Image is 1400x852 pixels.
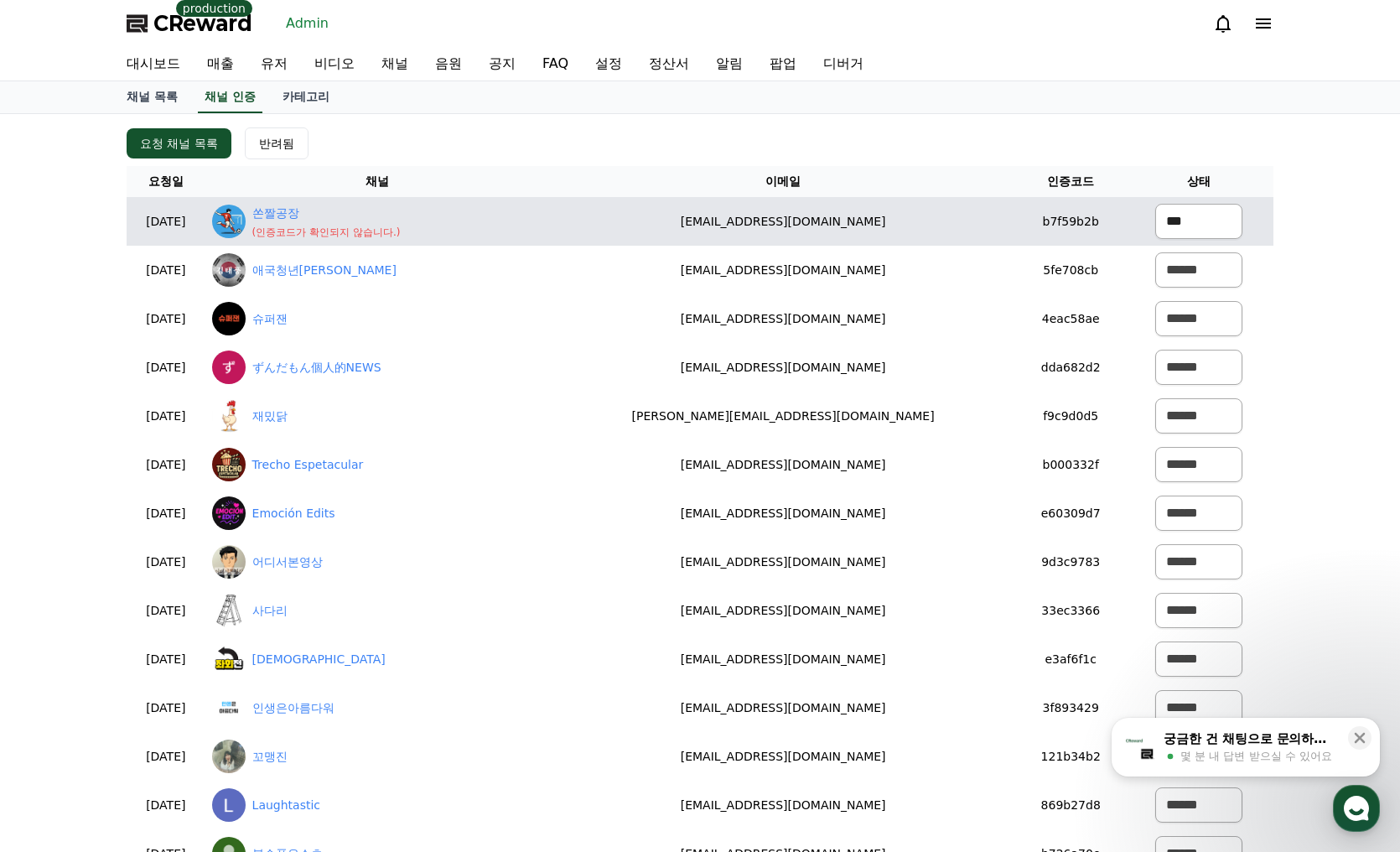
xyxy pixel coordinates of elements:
[1017,166,1125,197] th: 인증코드
[133,262,199,279] p: [DATE]
[133,748,199,766] p: [DATE]
[550,538,1017,586] td: [EMAIL_ADDRESS][DOMAIN_NAME]
[205,166,550,197] th: 채널
[252,359,381,377] a: ずんだもん個人的NEWS
[529,47,582,81] a: FAQ
[113,47,194,81] a: 대시보드
[259,557,279,570] span: 설정
[301,47,368,81] a: 비디오
[247,47,301,81] a: 유저
[127,166,205,197] th: 요청일
[252,408,288,425] a: 재밌닭
[212,496,246,530] img: Emoción Edits
[153,10,252,37] span: CReward
[53,557,63,570] span: 홈
[475,47,529,81] a: 공지
[259,135,294,152] div: 반려됨
[810,47,877,81] a: 디버거
[252,602,288,620] a: 사다리
[252,748,288,766] a: 꼬맹진
[133,456,199,474] p: [DATE]
[582,47,635,81] a: 설정
[422,47,475,81] a: 음원
[212,302,246,335] img: 슈퍼잰
[550,166,1017,197] th: 이메일
[133,213,199,231] p: [DATE]
[133,408,199,425] p: [DATE]
[756,47,810,81] a: 팝업
[1017,197,1125,246] td: b7f59b2b
[252,797,320,814] a: Laughtastic
[111,532,216,574] a: 대화
[635,47,703,81] a: 정산서
[1017,489,1125,538] td: e60309d7
[212,253,246,287] img: 애국청년김태풍
[133,797,199,814] p: [DATE]
[550,781,1017,829] td: [EMAIL_ADDRESS][DOMAIN_NAME]
[550,294,1017,343] td: [EMAIL_ADDRESS][DOMAIN_NAME]
[113,81,191,113] a: 채널 목록
[550,440,1017,489] td: [EMAIL_ADDRESS][DOMAIN_NAME]
[252,699,334,717] a: 인생은아름다워
[133,505,199,522] p: [DATE]
[703,47,756,81] a: 알림
[279,10,335,37] a: Admin
[140,135,218,152] div: 요청 채널 목록
[212,691,246,725] img: 인생은아름다워
[212,788,246,822] img: Laughtastic
[1017,246,1125,294] td: 5fe708cb
[252,553,323,571] a: 어디서본영상
[550,586,1017,635] td: [EMAIL_ADDRESS][DOMAIN_NAME]
[212,448,246,481] img: Trecho Espetacular
[550,197,1017,246] td: [EMAIL_ADDRESS][DOMAIN_NAME]
[133,651,199,668] p: [DATE]
[550,683,1017,732] td: [EMAIL_ADDRESS][DOMAIN_NAME]
[252,456,364,474] a: Trecho Espetacular
[252,205,401,222] a: 쏜짤공장
[1017,440,1125,489] td: b000332f
[133,699,199,717] p: [DATE]
[1017,732,1125,781] td: 121b34b2
[212,399,246,433] img: 재밌닭
[550,732,1017,781] td: [EMAIL_ADDRESS][DOMAIN_NAME]
[212,740,246,773] img: 꼬맹진
[212,545,246,579] img: 어디서본영상
[550,489,1017,538] td: [EMAIL_ADDRESS][DOMAIN_NAME]
[252,310,288,328] a: 슈퍼잰
[133,310,199,328] p: [DATE]
[550,635,1017,683] td: [EMAIL_ADDRESS][DOMAIN_NAME]
[269,81,343,113] a: 카테고리
[133,602,199,620] p: [DATE]
[368,47,422,81] a: 채널
[1017,635,1125,683] td: e3af6f1c
[194,47,247,81] a: 매출
[212,594,246,627] img: 사다리
[133,553,199,571] p: [DATE]
[1017,586,1125,635] td: 33ec3366
[1017,781,1125,829] td: 869b27d8
[212,351,246,384] img: ずんだもん個人的NEWS
[245,127,309,159] button: 반려됨
[5,532,111,574] a: 홈
[550,392,1017,440] td: [PERSON_NAME][EMAIL_ADDRESS][DOMAIN_NAME]
[1017,683,1125,732] td: 3f893429
[212,642,246,676] img: 좌회전
[127,128,231,158] button: 요청 채널 목록
[1017,392,1125,440] td: f9c9d0d5
[127,10,252,37] a: CReward
[1017,343,1125,392] td: dda682d2
[550,343,1017,392] td: [EMAIL_ADDRESS][DOMAIN_NAME]
[1017,294,1125,343] td: 4eac58ae
[252,651,386,668] a: [DEMOGRAPHIC_DATA]
[153,558,174,571] span: 대화
[550,246,1017,294] td: [EMAIL_ADDRESS][DOMAIN_NAME]
[252,505,335,522] a: Emoción Edits
[252,226,401,239] p: ( 인증코드가 확인되지 않습니다. )
[252,262,397,279] a: 애국청년[PERSON_NAME]
[133,359,199,377] p: [DATE]
[198,81,262,113] a: 채널 인증
[212,205,246,238] img: 쏜짤공장
[1125,166,1273,197] th: 상태
[1017,538,1125,586] td: 9d3c9783
[216,532,322,574] a: 설정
